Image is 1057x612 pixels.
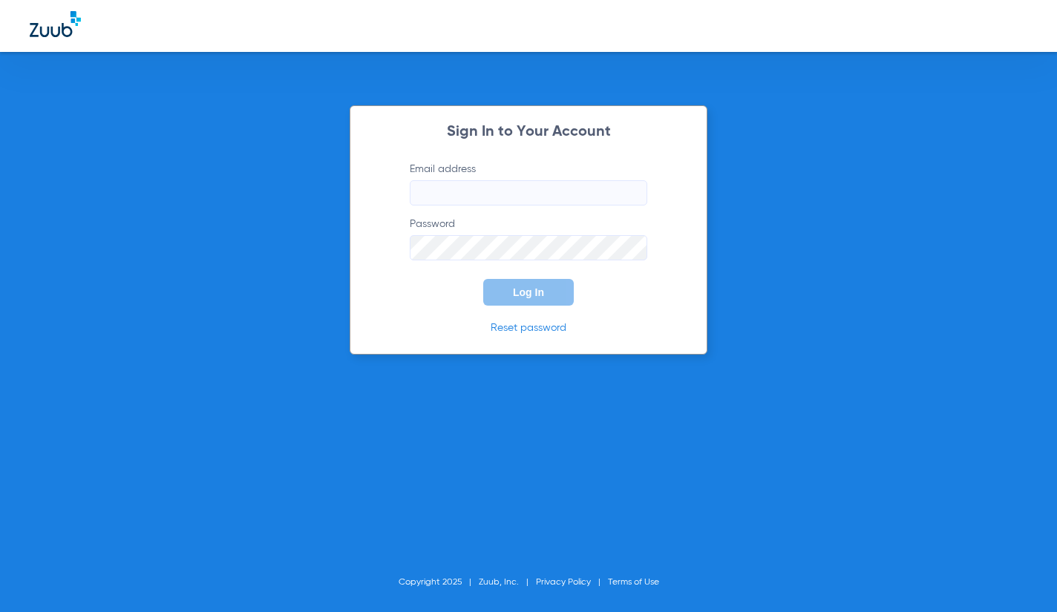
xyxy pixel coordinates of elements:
img: Zuub Logo [30,11,81,37]
a: Privacy Policy [536,578,591,587]
a: Terms of Use [608,578,659,587]
input: Password [410,235,647,260]
input: Email address [410,180,647,205]
iframe: Chat Widget [983,541,1057,612]
label: Email address [410,162,647,205]
h2: Sign In to Your Account [387,125,670,139]
li: Zuub, Inc. [479,575,536,590]
li: Copyright 2025 [399,575,479,590]
span: Log In [513,286,544,298]
a: Reset password [491,323,566,333]
button: Log In [483,279,574,306]
label: Password [410,217,647,260]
